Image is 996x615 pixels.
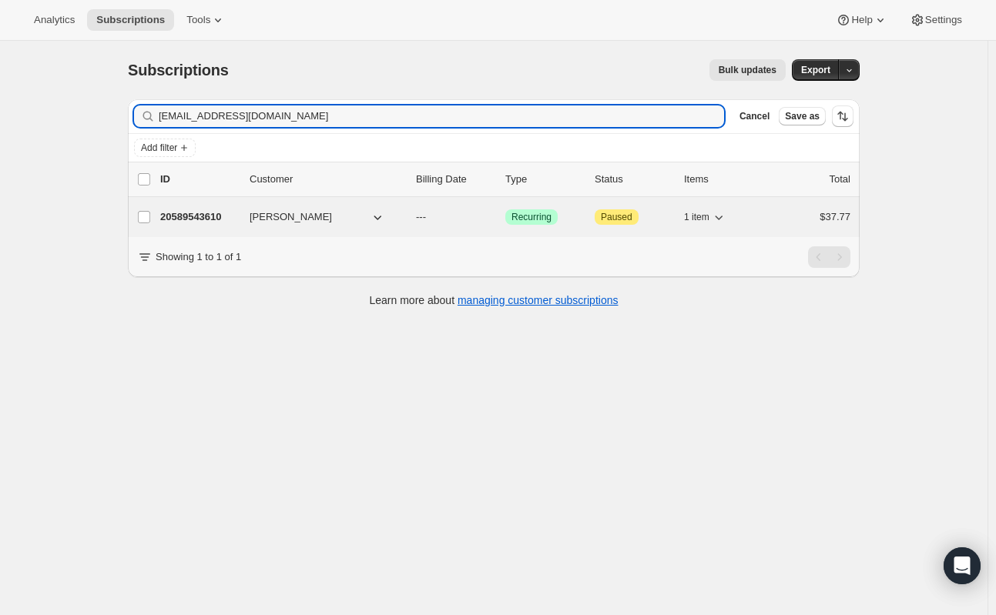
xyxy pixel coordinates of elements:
span: [PERSON_NAME] [250,209,332,225]
div: Items [684,172,761,187]
button: Cancel [733,107,776,125]
div: Open Intercom Messenger [944,547,981,584]
span: Subscriptions [96,14,165,26]
p: 20589543610 [160,209,237,225]
span: Analytics [34,14,75,26]
p: Learn more about [370,292,619,308]
button: Add filter [134,139,196,157]
a: managing customer subscriptions [458,294,619,306]
input: Filter subscribers [159,105,724,127]
span: Help [851,14,872,26]
span: --- [416,211,426,222]
button: 1 item [684,206,726,228]
button: Save as [779,107,826,125]
button: Bulk updates [709,59,786,81]
span: Add filter [141,142,177,154]
p: Total [830,172,850,187]
span: Paused [601,211,632,223]
button: Tools [177,9,235,31]
span: Save as [785,110,820,122]
button: Sort the results [832,105,853,127]
span: 1 item [684,211,709,223]
button: Help [827,9,897,31]
span: Cancel [739,110,770,122]
div: Type [505,172,582,187]
button: Export [792,59,840,81]
span: Tools [186,14,210,26]
button: Settings [900,9,971,31]
button: [PERSON_NAME] [240,205,394,229]
p: Customer [250,172,404,187]
span: Recurring [511,211,552,223]
button: Analytics [25,9,84,31]
span: Export [801,64,830,76]
span: Bulk updates [719,64,776,76]
p: Billing Date [416,172,493,187]
button: Subscriptions [87,9,174,31]
div: 20589543610[PERSON_NAME]---SuccessRecurringAttentionPaused1 item$37.77 [160,206,850,228]
nav: Pagination [808,246,850,268]
div: IDCustomerBilling DateTypeStatusItemsTotal [160,172,850,187]
p: Showing 1 to 1 of 1 [156,249,241,265]
span: Subscriptions [128,62,229,79]
span: $37.77 [820,211,850,222]
p: ID [160,172,237,187]
p: Status [595,172,672,187]
span: Settings [925,14,962,26]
